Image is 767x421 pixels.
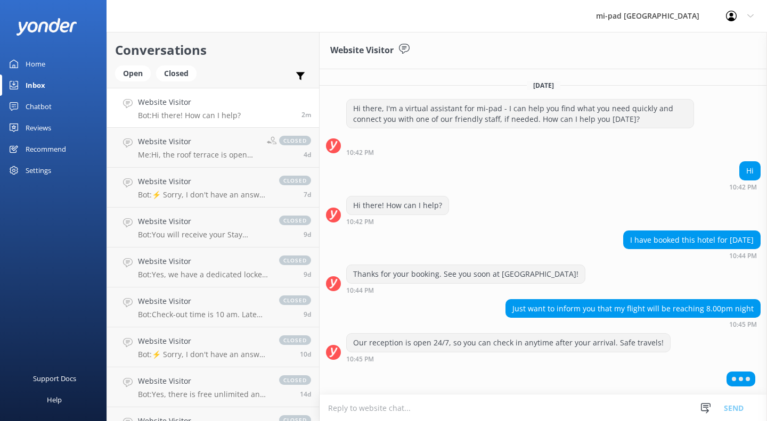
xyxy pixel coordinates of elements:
h4: Website Visitor [138,335,268,347]
h4: Website Visitor [138,295,268,307]
h4: Website Visitor [138,375,268,387]
p: Me: Hi, the roof terrace is open from 7am - 10pm and can be accessed via level 6. Thanks, [PERSON... [138,150,259,160]
div: Thanks for your booking. See you soon at [GEOGRAPHIC_DATA]! [347,265,585,283]
span: closed [279,216,311,225]
span: closed [279,295,311,305]
span: Aug 19 2025 10:29pm (UTC +12:00) Pacific/Auckland [304,190,311,199]
span: closed [279,176,311,185]
div: Inbox [26,75,45,96]
div: Recommend [26,138,66,160]
a: Website VisitorBot:Yes, we have a dedicated locker room for bike storage available on Level 2. Pl... [107,247,319,287]
a: Closed [156,67,202,79]
h4: Website Visitor [138,216,268,227]
strong: 10:42 PM [729,184,757,191]
span: Aug 12 2025 07:09pm (UTC +12:00) Pacific/Auckland [300,390,311,399]
a: Website VisitorBot:Yes, there is free unlimited and high-speed Wi-Fi available. You can even do v... [107,367,319,407]
div: Hi there! How can I help? [347,196,448,214]
span: [DATE] [527,81,560,90]
a: Website VisitorMe:Hi, the roof terrace is open from 7am - 10pm and can be accessed via level 6. T... [107,128,319,168]
p: Bot: ⚡ Sorry, I don't have an answer for that in my knowledge base. Please try and rephrase your ... [138,190,268,200]
div: Aug 26 2025 10:42pm (UTC +12:00) Pacific/Auckland [346,148,694,156]
strong: 10:44 PM [346,287,374,294]
img: yonder-white-logo.png [16,18,77,36]
a: Website VisitorBot:Check-out time is 10 am. Late check-out is subject to availability and charges... [107,287,319,327]
div: I have booked this hotel for [DATE] [624,231,760,249]
h4: Website Visitor [138,136,259,147]
span: closed [279,136,311,145]
span: Aug 16 2025 07:59pm (UTC +12:00) Pacific/Auckland [300,350,311,359]
a: Open [115,67,156,79]
div: Settings [26,160,51,181]
p: Bot: Yes, we have a dedicated locker room for bike storage available on Level 2. Please visit our... [138,270,268,279]
div: Closed [156,65,197,81]
strong: 10:42 PM [346,150,374,156]
div: Aug 26 2025 10:45pm (UTC +12:00) Pacific/Auckland [346,355,671,362]
div: Hi there, I'm a virtual assistant for mi-pad - I can help you find what you need quickly and conn... [347,100,693,128]
h3: Website Visitor [330,44,394,57]
p: Bot: ⚡ Sorry, I don't have an answer for that in my knowledge base. Please try and rephrase your ... [138,350,268,359]
div: Home [26,53,45,75]
div: Just want to inform you that my flight will be reaching 8.00pm night [506,300,760,318]
strong: 10:44 PM [729,253,757,259]
strong: 10:45 PM [346,356,374,362]
span: closed [279,335,311,345]
div: Aug 26 2025 10:42pm (UTC +12:00) Pacific/Auckland [729,183,761,191]
a: Website VisitorBot:You will receive your Stay Reference number in the confirmation email from the... [107,208,319,247]
span: closed [279,255,311,265]
div: Aug 26 2025 10:45pm (UTC +12:00) Pacific/Auckland [505,320,761,328]
strong: 10:45 PM [729,321,757,328]
p: Bot: Check-out time is 10 am. Late check-out is subject to availability and charges may apply. Yo... [138,310,268,319]
strong: 10:42 PM [346,219,374,225]
span: Aug 17 2025 07:07pm (UTC +12:00) Pacific/Auckland [304,230,311,239]
span: Aug 17 2025 01:29am (UTC +12:00) Pacific/Auckland [304,310,311,319]
h4: Website Visitor [138,96,241,108]
span: Aug 21 2025 10:52pm (UTC +12:00) Pacific/Auckland [304,150,311,159]
a: Website VisitorBot:⚡ Sorry, I don't have an answer for that in my knowledge base. Please try and ... [107,327,319,367]
p: Bot: Hi there! How can I help? [138,111,241,120]
div: Reviews [26,117,51,138]
div: Help [47,389,62,410]
span: Aug 26 2025 10:42pm (UTC +12:00) Pacific/Auckland [301,110,311,119]
div: Support Docs [33,368,76,389]
a: Website VisitorBot:Hi there! How can I help?2m [107,88,319,128]
h4: Website Visitor [138,176,268,187]
a: Website VisitorBot:⚡ Sorry, I don't have an answer for that in my knowledge base. Please try and ... [107,168,319,208]
div: Hi [740,162,760,180]
p: Bot: You will receive your Stay Reference number in the confirmation email from the Online Travel... [138,230,268,240]
div: Our reception is open 24/7, so you can check in anytime after your arrival. Safe travels! [347,334,670,352]
h2: Conversations [115,40,311,60]
p: Bot: Yes, there is free unlimited and high-speed Wi-Fi available. You can even do video conferenc... [138,390,268,399]
div: Aug 26 2025 10:44pm (UTC +12:00) Pacific/Auckland [346,286,585,294]
div: Aug 26 2025 10:42pm (UTC +12:00) Pacific/Auckland [346,218,449,225]
div: Open [115,65,151,81]
h4: Website Visitor [138,255,268,267]
div: Aug 26 2025 10:44pm (UTC +12:00) Pacific/Auckland [623,252,761,259]
span: Aug 17 2025 04:22pm (UTC +12:00) Pacific/Auckland [304,270,311,279]
div: Chatbot [26,96,52,117]
span: closed [279,375,311,385]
